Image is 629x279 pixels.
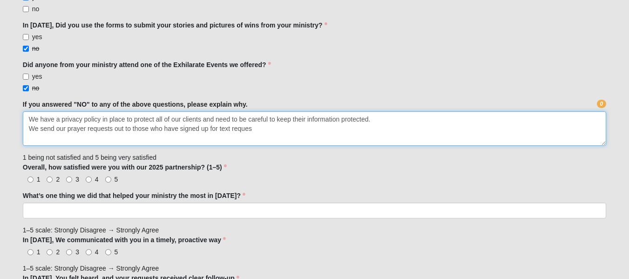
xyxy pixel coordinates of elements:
[23,163,227,172] label: Overall, how satisfied were you with our 2025 partnership? (1–5)
[37,176,41,183] span: 1
[75,176,79,183] span: 3
[23,74,29,80] input: yes
[115,176,118,183] span: 5
[66,249,72,255] input: 3
[23,46,29,52] input: no
[66,177,72,183] input: 3
[32,45,40,52] span: no
[32,5,40,13] span: no
[32,73,42,80] span: yes
[105,249,111,255] input: 5
[47,177,53,183] input: 2
[37,248,41,256] span: 1
[95,176,99,183] span: 4
[115,248,118,256] span: 5
[95,248,99,256] span: 4
[86,249,92,255] input: 4
[32,33,42,41] span: yes
[597,100,607,108] em: 0
[23,6,29,12] input: no
[27,177,34,183] input: 1
[56,248,60,256] span: 2
[23,85,29,91] input: no
[32,84,40,92] span: no
[23,100,248,109] label: If you answered "NO" to any of the above questions, please explain why.
[27,249,34,255] input: 1
[56,176,60,183] span: 2
[47,249,53,255] input: 2
[23,34,29,40] input: yes
[23,60,271,69] label: Did anyone from your ministry attend one of the Exhilarate Events we offered?
[86,177,92,183] input: 4
[105,177,111,183] input: 5
[23,191,245,200] label: What’s one thing we did that helped your ministry the most in [DATE]?
[75,248,79,256] span: 3
[23,235,226,245] label: In [DATE], We communicated with you in a timely, proactive way
[23,20,327,30] label: In [DATE], Did you use the forms to submit your stories and pictures of wins from your ministry?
